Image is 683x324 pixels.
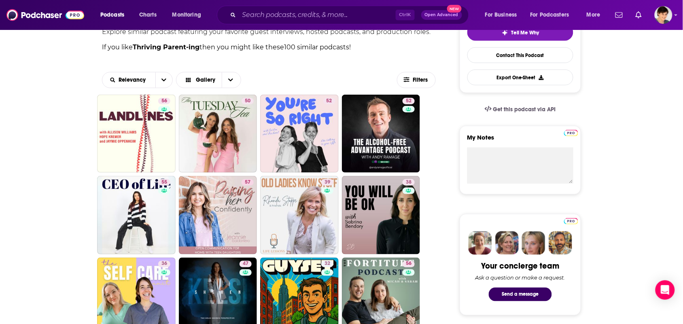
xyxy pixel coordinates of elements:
button: Open AdvancedNew [421,10,462,20]
span: 50 [245,97,250,105]
span: For Podcasters [530,9,569,21]
span: 47 [243,260,248,268]
span: Ctrl K [396,10,415,20]
span: Tell Me Why [511,30,539,36]
a: 52 [342,95,420,173]
div: Your concierge team [481,261,560,271]
a: 52 [403,98,415,104]
span: 56 [406,260,411,268]
button: open menu [95,8,135,21]
span: 39 [325,178,330,186]
a: 56 [403,261,415,267]
span: Monitoring [172,9,201,21]
span: Charts [139,9,157,21]
a: Pro website [564,217,578,224]
span: 52 [327,97,332,105]
a: 36 [158,261,170,267]
img: Podchaser Pro [564,130,578,136]
strong: Thriving Parent-ing [133,43,199,51]
button: open menu [155,72,172,88]
a: 39 [321,179,333,186]
span: 57 [245,178,250,186]
button: tell me why sparkleTell Me Why [467,24,573,41]
span: Podcasts [100,9,124,21]
span: More [587,9,600,21]
button: Show profile menu [655,6,672,24]
span: Logged in as bethwouldknow [655,6,672,24]
a: Pro website [564,129,578,136]
button: Send a message [489,288,552,301]
a: 47 [240,261,252,267]
span: Get this podcast via API [493,106,556,113]
img: User Profile [655,6,672,24]
img: Podchaser Pro [564,218,578,224]
button: Choose View [176,72,242,88]
span: Open Advanced [425,13,458,17]
img: Jon Profile [549,231,572,255]
a: 55 [158,179,170,186]
a: 57 [242,179,254,186]
a: 32 [321,261,333,267]
a: Get this podcast via API [478,100,562,119]
img: tell me why sparkle [502,30,508,36]
span: Filters [413,77,429,83]
h2: Choose List sort [102,72,173,88]
a: 50 [179,95,257,173]
a: 50 [242,98,254,104]
span: For Business [485,9,517,21]
a: 55 [97,176,176,254]
span: 38 [406,178,411,186]
a: Show notifications dropdown [612,8,626,22]
a: 56 [158,98,170,104]
h2: Choose View [176,72,250,88]
a: 52 [260,95,339,173]
button: Filters [397,72,436,88]
span: 52 [406,97,411,105]
div: Search podcasts, credits, & more... [225,6,477,24]
img: Podchaser - Follow, Share and Rate Podcasts [6,7,84,23]
span: 32 [325,260,330,268]
a: 52 [323,98,335,104]
span: New [447,5,462,13]
a: Contact This Podcast [467,47,573,63]
div: Open Intercom Messenger [655,280,675,300]
button: open menu [525,8,581,21]
a: 38 [403,179,415,186]
a: 39 [260,176,339,254]
div: Ask a question or make a request. [475,275,565,281]
a: 56 [97,95,176,173]
span: Relevancy [119,77,149,83]
a: 57 [179,176,257,254]
span: 56 [161,97,167,105]
span: 55 [161,178,167,186]
button: open menu [102,77,155,83]
a: Show notifications dropdown [632,8,645,22]
a: 38 [342,176,420,254]
button: open menu [479,8,527,21]
a: Charts [134,8,161,21]
button: open menu [167,8,212,21]
button: Export One-Sheet [467,70,573,85]
img: Jules Profile [522,231,545,255]
span: Gallery [196,77,215,83]
img: Sydney Profile [469,231,492,255]
input: Search podcasts, credits, & more... [239,8,396,21]
p: If you like then you might like these 100 similar podcasts ! [102,42,436,53]
img: Barbara Profile [495,231,519,255]
button: open menu [581,8,611,21]
span: 36 [161,260,167,268]
label: My Notes [467,133,573,148]
p: Explore similar podcast featuring your favorite guest interviews, hosted podcasts, and production... [102,28,436,36]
